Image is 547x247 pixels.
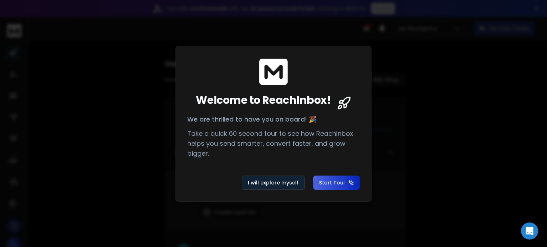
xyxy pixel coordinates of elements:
span: Welcome to ReachInbox! [196,94,331,107]
button: Start Tour [313,176,360,190]
p: We are thrilled to have you on board! 🎉 [187,114,360,124]
div: Open Intercom Messenger [521,222,538,240]
button: I will explore myself [242,176,305,190]
p: Take a quick 60 second tour to see how ReachInbox helps you send smarter, convert faster, and gro... [187,129,360,159]
span: Start Tour [319,179,354,186]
